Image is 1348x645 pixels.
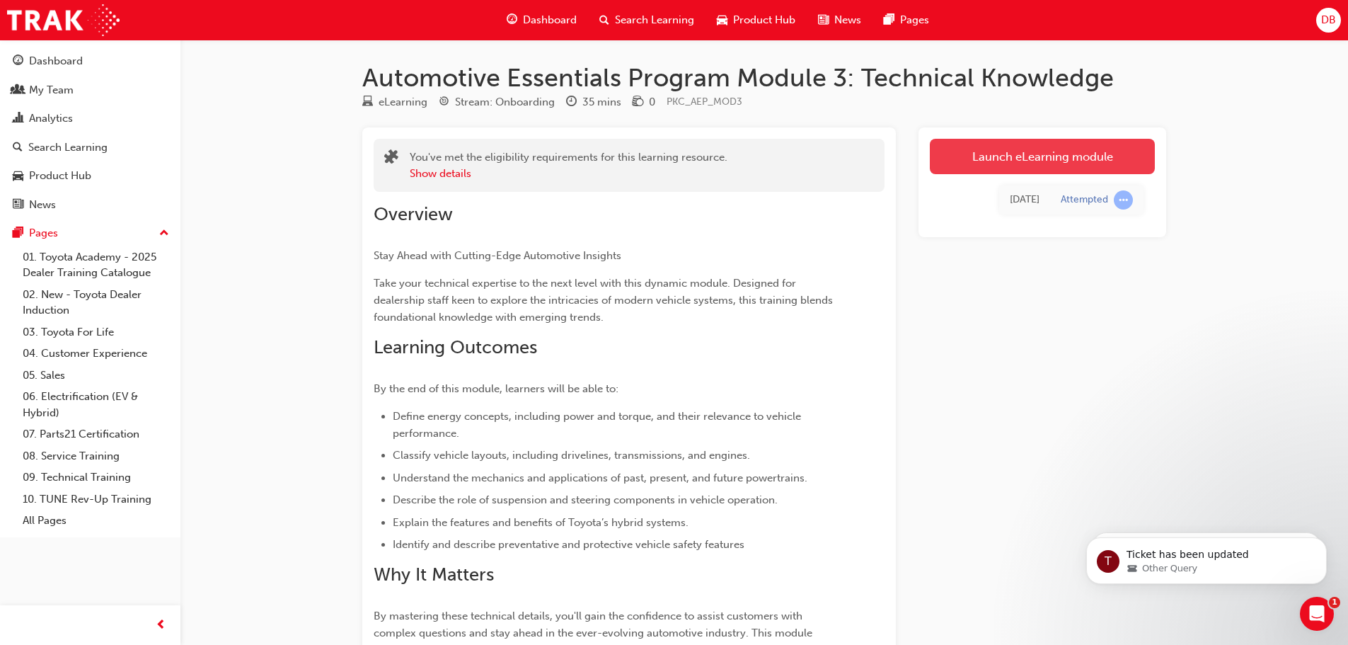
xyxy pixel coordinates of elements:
button: Pages [6,220,175,246]
span: learningRecordVerb_ATTEMPT-icon [1114,190,1133,210]
a: pages-iconPages [872,6,940,35]
span: car-icon [717,11,727,29]
div: Attempted [1061,193,1108,207]
button: DB [1316,8,1341,33]
span: Overview [374,203,453,225]
a: News [6,192,175,218]
div: eLearning [379,94,427,110]
span: prev-icon [156,617,166,634]
iframe: Intercom live chat [1300,597,1334,631]
a: 06. Electrification (EV & Hybrid) [17,386,175,423]
span: search-icon [599,11,609,29]
a: car-iconProduct Hub [705,6,807,35]
span: learningResourceType_ELEARNING-icon [362,96,373,109]
span: chart-icon [13,113,23,125]
button: DashboardMy TeamAnalyticsSearch LearningProduct HubNews [6,45,175,220]
span: Pages [900,12,929,28]
div: News [29,197,56,213]
div: Stream [439,93,555,111]
span: people-icon [13,84,23,97]
div: Price [633,93,655,111]
a: Analytics [6,105,175,132]
a: My Team [6,77,175,103]
span: search-icon [13,142,23,154]
span: up-icon [159,224,169,243]
a: 09. Technical Training [17,467,175,489]
h1: Automotive Essentials Program Module 3: Technical Knowledge [362,62,1166,93]
div: 35 mins [582,94,621,110]
span: Learning Outcomes [374,336,537,358]
a: Launch eLearning module [930,139,1155,174]
span: Explain the features and benefits of Toyota’s hybrid systems. [393,516,689,529]
div: My Team [29,82,74,98]
a: news-iconNews [807,6,872,35]
span: Classify vehicle layouts, including drivelines, transmissions, and engines. [393,449,750,462]
div: You've met the eligibility requirements for this learning resource. [410,149,727,181]
div: Stream: Onboarding [455,94,555,110]
a: 05. Sales [17,365,175,387]
span: Understand the mechanics and applications of past, present, and future powertrains. [393,472,807,484]
a: Search Learning [6,135,175,161]
span: car-icon [13,170,23,183]
span: Take your technical expertise to the next level with this dynamic module. Designed for dealership... [374,277,836,324]
span: puzzle-icon [384,151,398,167]
span: DB [1321,12,1336,28]
a: Dashboard [6,48,175,74]
span: Learning resource code [667,96,742,108]
div: Pages [29,225,58,241]
a: guage-iconDashboard [495,6,588,35]
span: By the end of this module, learners will be able to: [374,382,618,395]
span: Stay Ahead with Cutting-Edge Automotive Insights [374,249,621,262]
span: Search Learning [615,12,694,28]
span: Describe the role of suspension and steering components in vehicle operation. [393,493,778,506]
a: 02. New - Toyota Dealer Induction [17,284,175,321]
span: news-icon [818,11,829,29]
div: Search Learning [28,139,108,156]
a: 04. Customer Experience [17,343,175,365]
a: search-iconSearch Learning [588,6,705,35]
a: 07. Parts21 Certification [17,423,175,445]
span: 1 [1329,597,1340,608]
span: money-icon [633,96,643,109]
a: 08. Service Training [17,445,175,467]
span: Dashboard [523,12,577,28]
div: Product Hub [29,168,91,184]
button: Show details [410,166,471,182]
span: clock-icon [566,96,577,109]
div: Dashboard [29,53,83,69]
a: 01. Toyota Academy - 2025 Dealer Training Catalogue [17,246,175,284]
img: Trak [7,4,120,36]
span: pages-icon [884,11,894,29]
a: 03. Toyota For Life [17,321,175,343]
a: All Pages [17,510,175,532]
a: 10. TUNE Rev-Up Training [17,489,175,510]
div: Analytics [29,110,73,127]
span: News [834,12,861,28]
div: Type [362,93,427,111]
iframe: Intercom notifications message [1065,508,1348,607]
span: target-icon [439,96,449,109]
span: pages-icon [13,227,23,240]
span: Define energy concepts, including power and torque, and their relevance to vehicle performance. [393,410,804,440]
span: guage-icon [13,55,23,68]
span: Why It Matters [374,564,494,586]
div: 0 [649,94,655,110]
div: Tue May 27 2025 12:27:59 GMT+0930 (Australian Central Standard Time) [1010,192,1039,208]
div: Duration [566,93,621,111]
a: Product Hub [6,163,175,189]
span: Identify and describe preventative and protective vehicle safety features [393,538,744,551]
span: news-icon [13,199,23,212]
span: guage-icon [507,11,517,29]
span: Product Hub [733,12,795,28]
